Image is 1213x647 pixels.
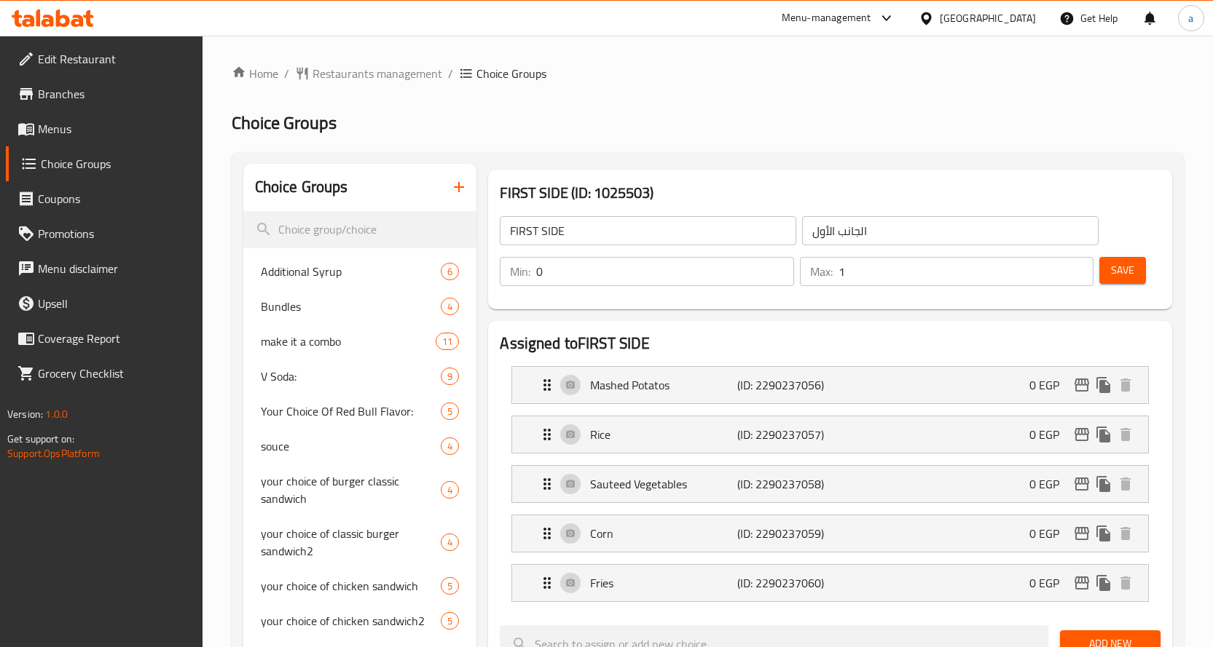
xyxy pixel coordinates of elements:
span: Choice Groups [232,106,337,139]
div: Choices [441,577,459,595]
a: Menu disclaimer [6,251,203,286]
button: Save [1099,257,1146,284]
div: souce4 [243,429,477,464]
p: Max: [810,263,833,280]
button: duplicate [1093,523,1115,544]
span: your choice of burger classic sandwich [261,472,441,507]
p: 0 EGP [1029,574,1071,592]
p: Corn [590,525,737,542]
h2: Choice Groups [255,176,348,198]
button: delete [1115,473,1137,495]
span: V Soda: [261,368,441,385]
p: (ID: 2290237059) [737,525,836,542]
div: Expand [512,515,1148,552]
p: 0 EGP [1029,376,1071,394]
div: Your Choice Of Red Bull Flavor:5 [243,394,477,429]
div: Choices [436,333,459,350]
div: Expand [512,416,1148,453]
span: 4 [441,440,458,453]
div: Expand [512,466,1148,502]
a: Coverage Report [6,321,203,356]
span: Edit Restaurant [38,50,191,68]
span: Upsell [38,295,191,312]
span: souce [261,437,441,455]
span: your choice of classic burger sandwich2 [261,525,441,560]
span: Grocery Checklist [38,365,191,382]
span: 4 [441,536,458,549]
button: delete [1115,424,1137,445]
li: Expand [500,509,1161,558]
li: Expand [500,410,1161,459]
button: edit [1071,424,1093,445]
a: Promotions [6,216,203,251]
span: 4 [441,300,458,314]
button: edit [1071,374,1093,396]
span: Promotions [38,225,191,242]
div: Choices [441,298,459,315]
div: your choice of burger classic sandwich4 [243,464,477,516]
p: Sauteed Vegetables [590,475,737,493]
div: Choices [441,402,459,420]
div: Expand [512,565,1148,601]
a: Edit Restaurant [6,41,203,76]
span: Restaurants management [313,65,442,82]
span: make it a combo [261,333,436,350]
p: Mashed Potatos [590,376,737,394]
li: / [448,65,453,82]
span: Save [1111,261,1134,279]
div: make it a combo11 [243,324,477,359]
span: Menus [38,120,191,138]
span: Additional Syrup [261,263,441,280]
button: duplicate [1093,424,1115,445]
button: delete [1115,374,1137,396]
span: a [1188,10,1193,26]
div: [GEOGRAPHIC_DATA] [940,10,1036,26]
a: Branches [6,76,203,111]
a: Choice Groups [6,146,203,181]
input: search [243,211,477,248]
span: Version: [7,405,43,424]
a: Restaurants management [295,65,442,82]
span: Choice Groups [476,65,546,82]
div: Choices [441,437,459,455]
div: Choices [441,263,459,280]
span: 5 [441,579,458,593]
a: Home [232,65,278,82]
div: Choices [441,533,459,551]
a: Upsell [6,286,203,321]
p: 0 EGP [1029,475,1071,493]
span: 6 [441,265,458,279]
span: 4 [441,483,458,497]
div: your choice of chicken sandwich25 [243,603,477,638]
p: (ID: 2290237060) [737,574,836,592]
span: 5 [441,614,458,628]
p: (ID: 2290237056) [737,376,836,394]
div: V Soda:9 [243,359,477,394]
div: Choices [441,368,459,385]
span: 11 [436,335,458,349]
div: your choice of classic burger sandwich24 [243,516,477,568]
li: Expand [500,558,1161,608]
p: 0 EGP [1029,525,1071,542]
span: Coverage Report [38,330,191,347]
p: 0 EGP [1029,426,1071,443]
span: Get support on: [7,429,74,448]
div: Choices [441,612,459,630]
p: Min: [510,263,530,280]
button: duplicate [1093,572,1115,594]
p: (ID: 2290237058) [737,475,836,493]
span: Bundles [261,298,441,315]
span: Choice Groups [41,155,191,172]
div: Bundles4 [243,289,477,324]
li: Expand [500,360,1161,410]
span: 5 [441,405,458,418]
li: Expand [500,459,1161,509]
span: Coupons [38,190,191,207]
p: (ID: 2290237057) [737,426,836,443]
a: Grocery Checklist [6,356,203,391]
p: Fries [590,574,737,592]
span: your choice of chicken sandwich [261,577,441,595]
div: Menu-management [782,9,871,27]
span: 1.0.0 [45,405,68,424]
a: Coupons [6,181,203,216]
